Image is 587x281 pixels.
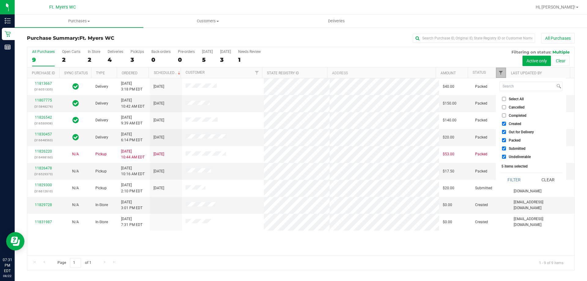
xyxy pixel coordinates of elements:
span: Packed [475,151,487,157]
span: [DATE] 3:01 PM EDT [121,199,142,211]
p: (315848276) [31,104,56,109]
span: [DATE] 10:42 AM EDT [121,98,145,109]
p: (316498160) [31,154,56,160]
p: 08/22 [3,274,12,278]
input: Undeliverable [502,155,506,159]
button: N/A [72,219,79,225]
button: Clear [552,56,570,66]
input: Completed [502,113,506,117]
inline-svg: Retail [5,31,11,37]
span: [DATE] 2:10 PM EDT [121,182,142,194]
p: (316648563) [31,137,56,143]
span: In-Store [95,219,108,225]
a: Last Updated By [511,71,542,75]
span: [DATE] [153,135,164,140]
span: In Sync [72,116,79,124]
p: 07:31 PM EDT [3,257,12,274]
a: 11830457 [35,132,52,136]
p: (316051335) [31,87,56,92]
div: Deliveries [108,50,123,54]
span: Hi, [PERSON_NAME]! [536,5,575,9]
div: 0 [151,56,171,63]
input: Out for Delivery [502,130,506,134]
span: [DATE] 9:39 AM EDT [121,115,142,126]
span: Out for Delivery [509,130,534,134]
button: Filter [500,173,529,187]
span: Delivery [95,135,108,140]
span: Filtering on status: [511,50,551,54]
span: [DATE] [153,101,164,106]
span: $20.00 [443,135,454,140]
div: 3 [220,56,231,63]
span: Packed [475,135,487,140]
div: 9 [32,56,55,63]
span: [DATE] [153,84,164,90]
span: Ft. Myers WC [49,5,76,10]
div: Pre-orders [178,50,195,54]
div: Needs Review [238,50,261,54]
button: N/A [72,185,79,191]
span: [DATE] 10:16 AM EDT [121,165,145,177]
span: Packed [475,84,487,90]
span: [EMAIL_ADDRESS][DOMAIN_NAME] [514,216,571,228]
p: (316529373) [31,171,56,177]
input: Packed [502,138,506,142]
span: Customers [144,18,272,24]
span: $140.00 [443,117,456,123]
span: Packed [509,139,521,142]
span: Delivery [95,101,108,106]
a: 11829300 [35,183,52,187]
a: 11831987 [35,220,52,224]
div: 2 [88,56,100,63]
a: State Registry ID [267,71,299,75]
span: Packed [475,168,487,174]
span: Pickup [95,151,107,157]
span: [DATE] 3:18 PM EDT [121,81,142,92]
span: [DATE] [153,151,164,157]
input: Cancelled [502,105,506,109]
span: In Sync [72,82,79,91]
div: 4 [108,56,123,63]
span: $53.00 [443,151,454,157]
span: Pickup [95,185,107,191]
a: Purchase ID [32,71,55,75]
div: All Purchases [32,50,55,54]
a: 11826478 [35,166,52,170]
span: Completed [509,114,526,117]
span: Packed [475,117,487,123]
div: Open Carts [62,50,80,54]
a: Status [473,70,486,75]
span: Created [475,202,488,208]
span: [EMAIL_ADDRESS][DOMAIN_NAME] [514,199,571,211]
span: [DATE] 7:31 PM EDT [121,216,142,228]
span: [DATE] [153,185,164,191]
div: 5 [202,56,213,63]
input: Select All [502,97,506,101]
a: Customer [186,70,205,75]
span: In-Store [95,202,108,208]
h3: Purchase Summary: [27,35,209,41]
button: N/A [72,202,79,208]
span: Not Applicable [72,152,79,156]
input: 1 [70,258,81,268]
span: Not Applicable [72,186,79,190]
a: Customers [143,15,272,28]
a: 11829728 [35,203,52,207]
a: 11813667 [35,81,52,86]
span: [DATE] 10:44 AM EDT [121,149,145,160]
a: Scheduled [154,71,182,75]
p: (316530938) [31,120,56,126]
span: [DATE] [153,168,164,174]
span: 1 - 9 of 9 items [534,258,568,267]
div: Back-orders [151,50,171,54]
span: Submitted [509,147,526,150]
span: Created [509,122,521,126]
span: Purchases [15,18,143,24]
input: Search Purchase ID, Original ID, State Registry ID or Customer Name... [413,34,535,43]
span: Delivery [95,117,108,123]
input: Submitted [502,146,506,150]
a: 11826220 [35,149,52,153]
span: In Sync [72,133,79,142]
iframe: Resource center [6,232,24,250]
button: N/A [72,151,79,157]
